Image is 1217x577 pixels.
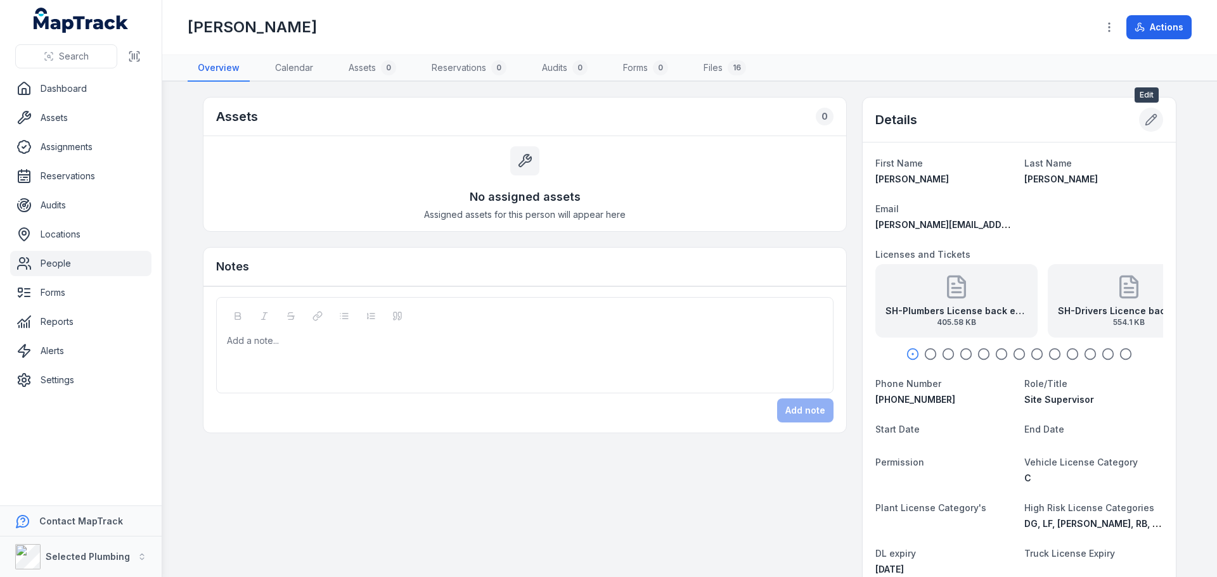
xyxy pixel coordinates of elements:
[885,305,1027,317] strong: SH-Plumbers License back exp [DATE]
[39,516,123,526] strong: Contact MapTrack
[653,60,668,75] div: 0
[1058,305,1200,317] strong: SH-Drivers Licence back exp [DATE]
[1024,518,1167,529] span: DG, LF, [PERSON_NAME], RB, WP
[10,367,151,393] a: Settings
[875,378,941,389] span: Phone Number
[265,55,323,82] a: Calendar
[875,158,923,168] span: First Name
[532,55,598,82] a: Audits0
[1058,317,1200,327] span: 554.1 KB
[46,551,130,562] strong: Selected Plumbing
[10,222,151,247] a: Locations
[1126,15,1192,39] button: Actions
[216,258,249,276] h3: Notes
[10,163,151,189] a: Reservations
[572,60,588,75] div: 0
[875,203,899,214] span: Email
[10,280,151,305] a: Forms
[10,76,151,101] a: Dashboard
[10,193,151,218] a: Audits
[1024,424,1064,434] span: End Date
[875,111,917,129] h2: Details
[875,502,986,513] span: Plant License Category's
[1135,87,1159,103] span: Edit
[875,548,916,559] span: DL expiry
[885,317,1027,327] span: 405.58 KB
[728,60,746,75] div: 16
[1024,457,1138,467] span: Vehicle License Category
[59,50,89,63] span: Search
[613,55,678,82] a: Forms0
[693,55,756,82] a: Files16
[10,134,151,160] a: Assignments
[10,338,151,364] a: Alerts
[491,60,506,75] div: 0
[188,55,250,82] a: Overview
[10,309,151,334] a: Reports
[10,251,151,276] a: People
[1024,502,1154,513] span: High Risk License Categories
[381,60,396,75] div: 0
[338,55,406,82] a: Assets0
[1024,394,1094,405] span: Site Supervisor
[470,188,581,206] h3: No assigned assets
[875,174,949,184] span: [PERSON_NAME]
[816,108,834,125] div: 0
[216,108,258,125] h2: Assets
[875,249,970,260] span: Licenses and Tickets
[422,55,517,82] a: Reservations0
[15,44,117,68] button: Search
[875,457,924,467] span: Permission
[10,105,151,130] a: Assets
[875,564,904,574] time: 11/29/2025, 12:00:00 AM
[1024,174,1098,184] span: [PERSON_NAME]
[1024,378,1067,389] span: Role/Title
[875,564,904,574] span: [DATE]
[1024,548,1115,559] span: Truck License Expiry
[424,208,626,221] span: Assigned assets for this person will appear here
[188,17,317,37] h1: [PERSON_NAME]
[875,219,1175,230] span: [PERSON_NAME][EMAIL_ADDRESS][PERSON_NAME][DOMAIN_NAME]
[875,424,920,434] span: Start Date
[875,394,955,405] span: [PHONE_NUMBER]
[1024,158,1072,168] span: Last Name
[1024,472,1031,483] span: C
[34,8,129,33] a: MapTrack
